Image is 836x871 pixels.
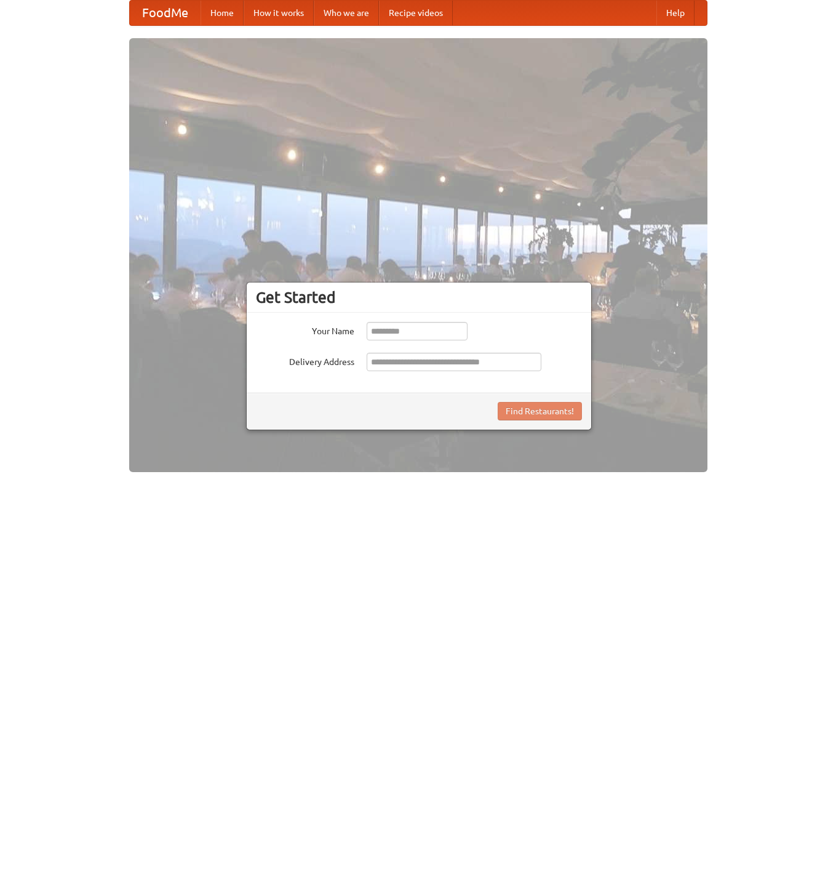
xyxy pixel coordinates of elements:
[256,288,582,307] h3: Get Started
[379,1,453,25] a: Recipe videos
[314,1,379,25] a: Who we are
[256,322,354,337] label: Your Name
[656,1,695,25] a: Help
[498,402,582,420] button: Find Restaurants!
[130,1,201,25] a: FoodMe
[256,353,354,368] label: Delivery Address
[244,1,314,25] a: How it works
[201,1,244,25] a: Home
